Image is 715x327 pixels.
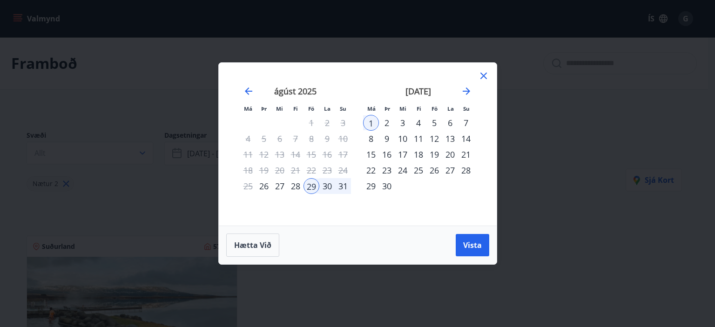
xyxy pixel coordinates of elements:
[379,147,395,162] td: Choose þriðjudagur, 16. september 2025 as your check-in date. It’s available.
[379,162,395,178] div: 23
[272,147,288,162] td: Not available. miðvikudagur, 13. ágúst 2025
[256,131,272,147] td: Not available. þriðjudagur, 5. ágúst 2025
[293,105,298,112] small: Fi
[458,162,474,178] td: Choose sunnudagur, 28. september 2025 as your check-in date. It’s available.
[395,162,411,178] td: Choose miðvikudagur, 24. september 2025 as your check-in date. It’s available.
[384,105,390,112] small: Þr
[230,74,486,214] div: Calendar
[304,178,319,194] td: Selected as start date. föstudagur, 29. ágúst 2025
[442,115,458,131] td: Choose laugardagur, 6. september 2025 as your check-in date. It’s available.
[458,115,474,131] div: 7
[319,162,335,178] td: Not available. laugardagur, 23. ágúst 2025
[379,162,395,178] td: Choose þriðjudagur, 23. september 2025 as your check-in date. It’s available.
[411,115,426,131] td: Choose fimmtudagur, 4. september 2025 as your check-in date. It’s available.
[335,131,351,147] td: Not available. sunnudagur, 10. ágúst 2025
[411,131,426,147] div: 11
[240,147,256,162] td: Not available. mánudagur, 11. ágúst 2025
[379,131,395,147] div: 9
[458,131,474,147] td: Choose sunnudagur, 14. september 2025 as your check-in date. It’s available.
[442,162,458,178] td: Choose laugardagur, 27. september 2025 as your check-in date. It’s available.
[395,131,411,147] td: Choose miðvikudagur, 10. september 2025 as your check-in date. It’s available.
[411,131,426,147] td: Choose fimmtudagur, 11. september 2025 as your check-in date. It’s available.
[256,178,272,194] td: Choose þriðjudagur, 26. ágúst 2025 as your check-in date. It’s available.
[319,178,335,194] div: 30
[261,105,267,112] small: Þr
[240,131,256,147] td: Not available. mánudagur, 4. ágúst 2025
[417,105,421,112] small: Fi
[304,147,319,162] td: Not available. föstudagur, 15. ágúst 2025
[447,105,454,112] small: La
[276,105,283,112] small: Mi
[395,115,411,131] div: 3
[456,234,489,256] button: Vista
[272,178,288,194] div: 27
[458,147,474,162] div: 21
[319,131,335,147] td: Not available. laugardagur, 9. ágúst 2025
[379,178,395,194] td: Choose þriðjudagur, 30. september 2025 as your check-in date. It’s available.
[274,86,317,97] strong: ágúst 2025
[426,162,442,178] div: 26
[272,162,288,178] td: Not available. miðvikudagur, 20. ágúst 2025
[442,131,458,147] td: Choose laugardagur, 13. september 2025 as your check-in date. It’s available.
[288,178,304,194] div: 28
[256,178,272,194] div: 26
[324,105,331,112] small: La
[240,178,256,194] td: Not available. mánudagur, 25. ágúst 2025
[363,131,379,147] div: 8
[363,178,379,194] td: Choose mánudagur, 29. september 2025 as your check-in date. It’s available.
[395,115,411,131] td: Choose miðvikudagur, 3. september 2025 as your check-in date. It’s available.
[395,147,411,162] div: 17
[379,178,395,194] div: 30
[363,178,379,194] div: 29
[335,147,351,162] td: Not available. sunnudagur, 17. ágúst 2025
[363,147,379,162] div: 15
[458,147,474,162] td: Choose sunnudagur, 21. september 2025 as your check-in date. It’s available.
[411,162,426,178] div: 25
[272,178,288,194] td: Choose miðvikudagur, 27. ágúst 2025 as your check-in date. It’s available.
[363,131,379,147] td: Choose mánudagur, 8. september 2025 as your check-in date. It’s available.
[335,178,351,194] div: 31
[335,115,351,131] td: Not available. sunnudagur, 3. ágúst 2025
[458,115,474,131] td: Choose sunnudagur, 7. september 2025 as your check-in date. It’s available.
[432,105,438,112] small: Fö
[399,105,406,112] small: Mi
[363,147,379,162] td: Choose mánudagur, 15. september 2025 as your check-in date. It’s available.
[363,162,379,178] div: 22
[426,147,442,162] div: 19
[335,162,351,178] td: Not available. sunnudagur, 24. ágúst 2025
[395,162,411,178] div: 24
[463,240,482,250] span: Vista
[226,234,279,257] button: Hætta við
[363,115,379,131] td: Selected as end date. mánudagur, 1. september 2025
[288,147,304,162] td: Not available. fimmtudagur, 14. ágúst 2025
[426,162,442,178] td: Choose föstudagur, 26. september 2025 as your check-in date. It’s available.
[379,115,395,131] div: 2
[395,131,411,147] div: 10
[340,105,346,112] small: Su
[288,178,304,194] td: Choose fimmtudagur, 28. ágúst 2025 as your check-in date. It’s available.
[335,178,351,194] td: Selected. sunnudagur, 31. ágúst 2025
[405,86,431,97] strong: [DATE]
[461,86,472,97] div: Move forward to switch to the next month.
[288,162,304,178] td: Not available. fimmtudagur, 21. ágúst 2025
[272,131,288,147] td: Not available. miðvikudagur, 6. ágúst 2025
[411,147,426,162] td: Choose fimmtudagur, 18. september 2025 as your check-in date. It’s available.
[243,86,254,97] div: Move backward to switch to the previous month.
[304,131,319,147] td: Not available. föstudagur, 8. ágúst 2025
[304,162,319,178] td: Not available. föstudagur, 22. ágúst 2025
[256,147,272,162] td: Not available. þriðjudagur, 12. ágúst 2025
[379,131,395,147] td: Choose þriðjudagur, 9. september 2025 as your check-in date. It’s available.
[426,115,442,131] div: 5
[363,162,379,178] td: Choose mánudagur, 22. september 2025 as your check-in date. It’s available.
[288,131,304,147] td: Not available. fimmtudagur, 7. ágúst 2025
[426,147,442,162] td: Choose föstudagur, 19. september 2025 as your check-in date. It’s available.
[426,131,442,147] td: Choose föstudagur, 12. september 2025 as your check-in date. It’s available.
[319,115,335,131] td: Not available. laugardagur, 2. ágúst 2025
[395,147,411,162] td: Choose miðvikudagur, 17. september 2025 as your check-in date. It’s available.
[304,178,319,194] div: 29
[458,131,474,147] div: 14
[363,115,379,131] div: 1
[379,147,395,162] div: 16
[244,105,252,112] small: Má
[458,162,474,178] div: 28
